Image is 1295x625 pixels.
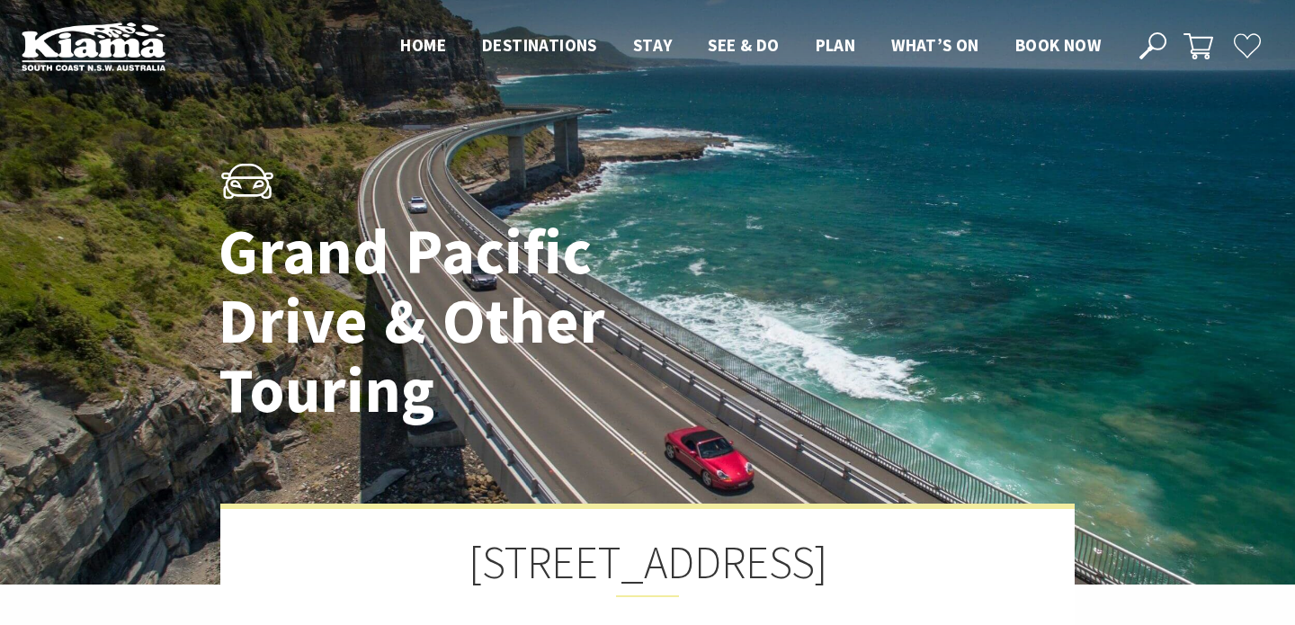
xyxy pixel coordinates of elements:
[1015,34,1101,56] span: Book now
[382,31,1119,61] nav: Main Menu
[816,34,856,56] span: Plan
[708,34,779,56] span: See & Do
[310,536,985,597] h2: [STREET_ADDRESS]
[633,34,673,56] span: Stay
[400,34,446,56] span: Home
[22,22,165,71] img: Kiama Logo
[891,34,979,56] span: What’s On
[219,218,727,425] h1: Grand Pacific Drive & Other Touring
[482,34,597,56] span: Destinations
